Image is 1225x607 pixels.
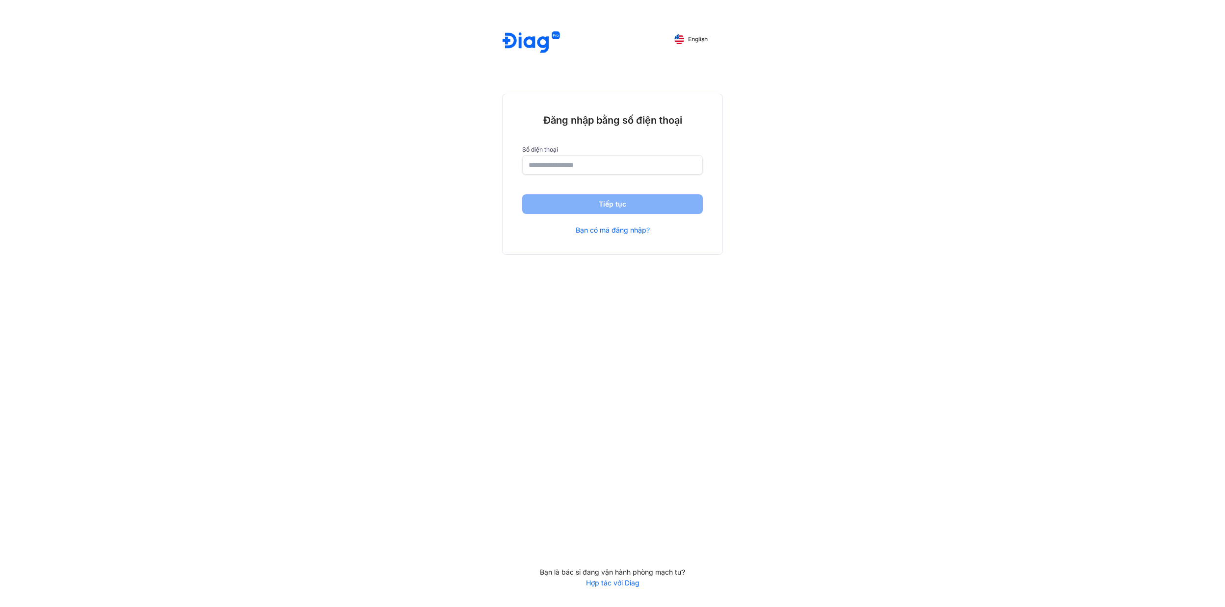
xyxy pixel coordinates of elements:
[667,31,715,47] button: English
[522,194,703,214] button: Tiếp tục
[502,568,723,577] div: Bạn là bác sĩ đang vận hành phòng mạch tư?
[502,579,723,587] a: Hợp tác với Diag
[576,226,650,235] a: Bạn có mã đăng nhập?
[674,34,684,44] img: English
[503,31,560,54] img: logo
[522,146,703,153] label: Số điện thoại
[522,114,703,127] div: Đăng nhập bằng số điện thoại
[688,36,708,43] span: English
